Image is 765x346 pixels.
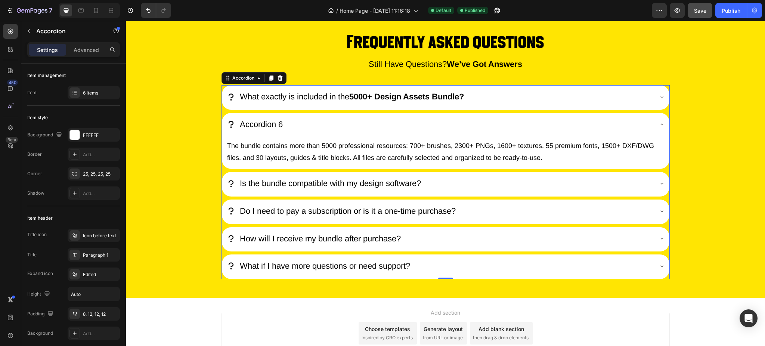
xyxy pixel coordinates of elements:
div: Item management [27,72,66,79]
div: Item [27,89,37,96]
span: inspired by CRO experts [236,313,287,320]
div: Choose templates [239,304,284,312]
div: Edited [83,271,118,278]
div: Shadow [27,190,44,197]
strong: we’ve got answers [321,38,396,48]
div: Expand icon [27,270,53,277]
span: Default [436,7,451,14]
div: Undo/Redo [141,3,171,18]
div: Add... [83,190,118,197]
div: Item style [27,114,48,121]
p: How will I receive my bundle after purchase? [114,210,275,225]
span: then drag & drop elements [347,313,403,320]
div: Background [27,130,64,140]
div: Corner [27,170,42,177]
span: Published [465,7,485,14]
div: Title icon [27,231,47,238]
div: Icon before text [83,232,118,239]
div: Open Intercom Messenger [740,309,758,327]
p: Settings [37,46,58,54]
p: What if I have more questions or need support? [114,238,284,253]
input: Auto [68,287,120,301]
div: 8, 12, 12, 12 [83,311,118,318]
span: from URL or image [297,313,337,320]
span: still have questions? [243,38,396,48]
p: Advanced [74,46,99,54]
button: Save [688,3,712,18]
button: 7 [3,3,56,18]
span: / [336,7,338,15]
div: Background [27,330,53,337]
span: Home Page - [DATE] 11:16:18 [340,7,410,15]
p: Is the bundle compatible with my design software? [114,155,295,170]
span: Save [694,7,706,14]
strong: 5000+ Design Assets Bundle? [223,71,338,80]
button: Publish [715,3,747,18]
div: FFFFFF [83,132,118,139]
div: Title [27,251,37,258]
div: 25, 25, 25, 25 [83,171,118,177]
div: Add... [83,151,118,158]
div: Paragraph 1 [83,252,118,259]
div: Generate layout [298,304,337,312]
span: Add section [302,288,337,296]
div: Border [27,151,42,158]
div: Padding [27,309,55,319]
span: What exactly is included in the [114,71,338,80]
div: 450 [7,80,18,86]
iframe: Design area [126,21,765,346]
p: 7 [49,6,52,15]
div: Add blank section [353,304,398,312]
div: Height [27,289,52,299]
div: Accordion 6 [113,95,158,112]
div: Accordion [105,54,130,61]
div: Publish [722,7,740,15]
p: Accordion [36,27,100,35]
div: 6 items [83,90,118,96]
div: Item header [27,215,53,222]
p: The bundle contains more than 5000 professional resources: 700+ brushes, 2300+ PNGs, 1600+ textur... [101,119,538,143]
div: Beta [6,137,18,143]
p: Do I need to pay a subscription or is it a one-time purchase? [114,183,330,198]
div: Add... [83,330,118,337]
